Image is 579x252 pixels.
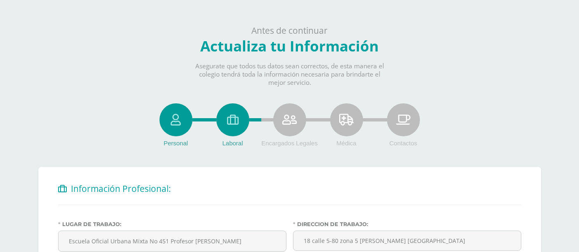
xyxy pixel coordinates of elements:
[293,221,521,227] label: Direccion de trabajo:
[261,140,318,147] span: Encargados Legales
[336,140,356,147] span: Médica
[251,25,328,36] span: Antes de continuar
[222,140,243,147] span: Laboral
[293,231,521,251] input: Direccion de trabajo
[71,183,171,194] span: Información Profesional:
[164,140,188,147] span: Personal
[58,221,286,227] label: Lugar de Trabajo:
[389,140,417,147] span: Contactos
[188,62,391,87] p: Asegurate que todos tus datos sean correctos, de esta manera el colegio tendrá toda la informació...
[59,231,286,251] input: Lugar de Trabajo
